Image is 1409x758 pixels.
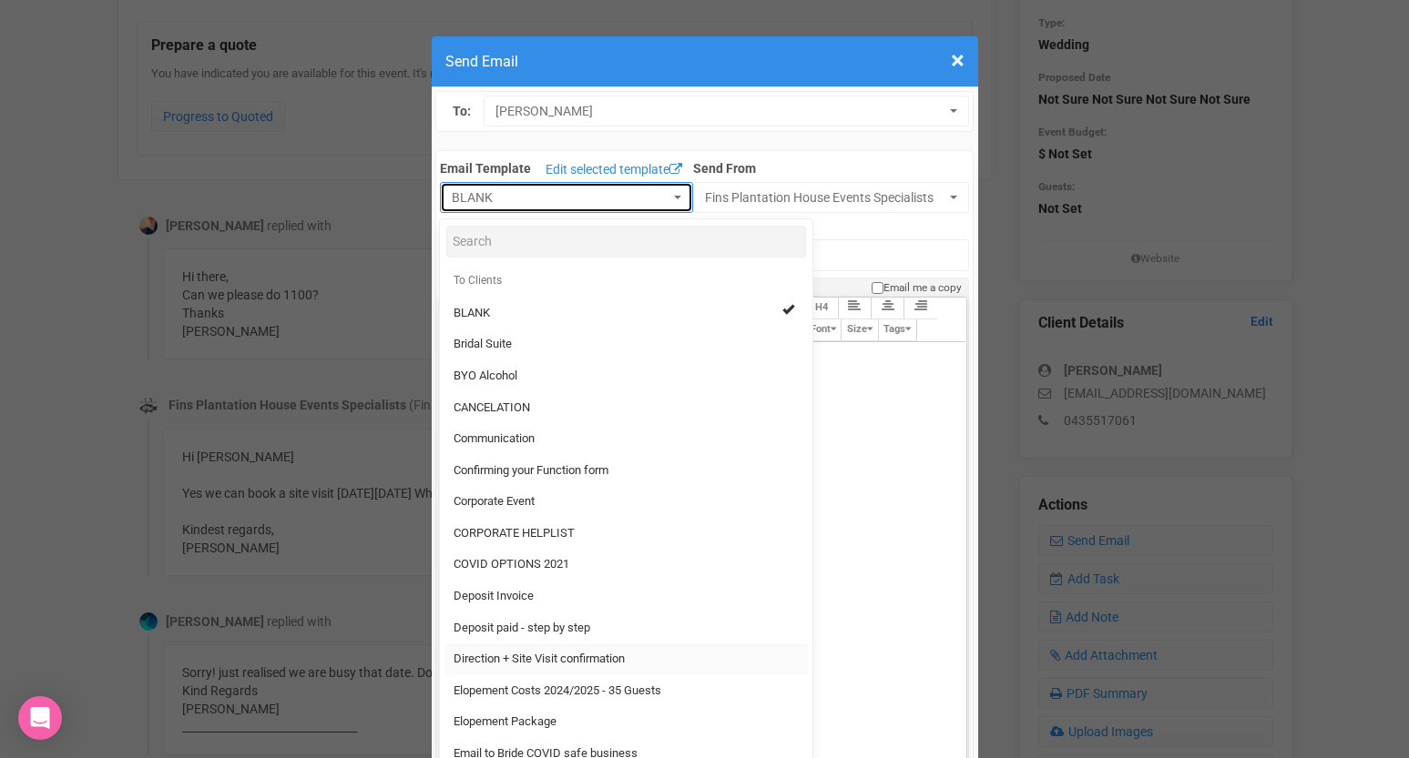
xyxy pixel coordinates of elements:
[904,298,936,319] button: Align Right
[454,462,608,480] span: Confirming your Function form
[693,156,970,177] label: Send From
[705,188,946,207] span: Fins Plantation House Events Specialists
[445,50,965,73] h4: Send Email
[454,682,661,700] span: Elopement Costs 2024/2025 - 35 Guests
[454,336,512,353] span: Bridal Suite
[878,319,917,341] button: Tags
[838,298,871,319] button: Align Left
[541,159,687,182] a: Edit selected template
[454,274,502,287] span: To Clients
[454,525,575,542] span: CORPORATE HELPLIST
[841,319,877,341] button: Size
[454,430,535,448] span: Communication
[446,226,806,258] input: Search
[454,399,530,417] span: CANCELATION
[495,102,945,120] span: [PERSON_NAME]
[804,298,837,319] button: Heading 4
[815,301,828,313] span: H4
[454,305,490,322] span: BLANK
[454,651,625,668] span: Direction + Site Visit confirmation
[454,493,535,510] span: Corporate Event
[454,713,556,731] span: Elopement Package
[18,696,62,740] div: Open Intercom Messenger
[871,298,904,319] button: Align Center
[454,556,569,573] span: COVID OPTIONS 2021
[440,213,969,235] label: Subject
[454,588,534,605] span: Deposit Invoice
[452,188,669,207] span: BLANK
[951,45,965,76] span: ×
[804,319,841,341] button: Font
[440,159,531,177] label: Email Template
[454,368,517,385] span: BYO Alcohol
[883,280,962,296] span: Email me a copy
[454,620,590,637] span: Deposit paid - step by step
[453,102,471,121] label: To:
